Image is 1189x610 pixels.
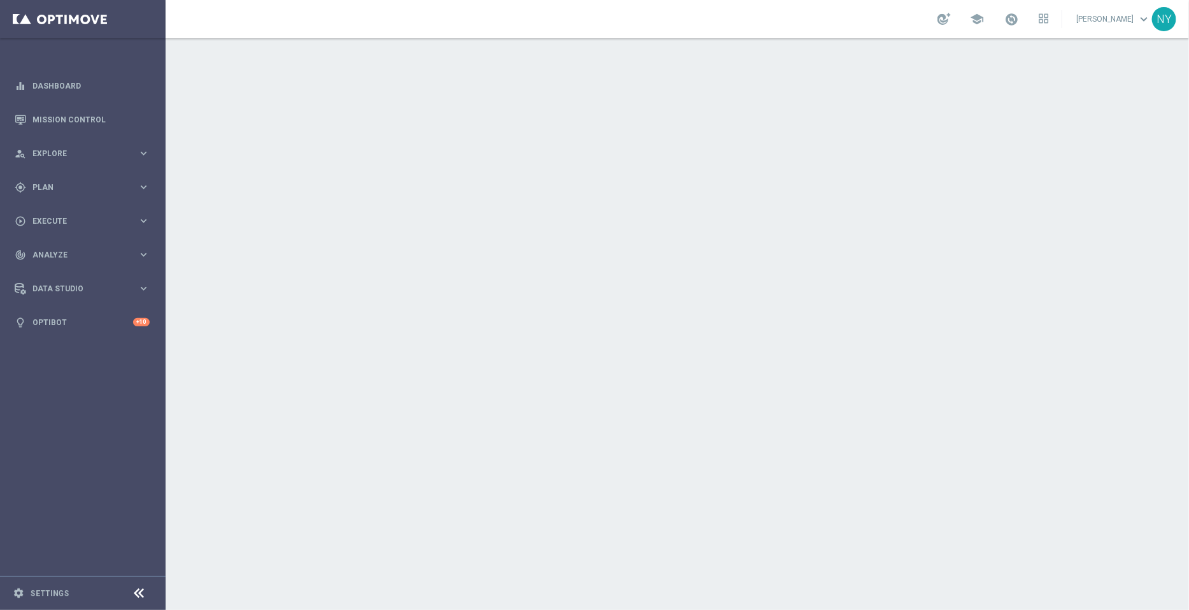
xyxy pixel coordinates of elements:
[15,69,150,103] div: Dashboard
[14,182,150,192] button: gps_fixed Plan keyboard_arrow_right
[138,181,150,193] i: keyboard_arrow_right
[133,318,150,326] div: +10
[138,282,150,294] i: keyboard_arrow_right
[13,588,24,599] i: settings
[1152,7,1176,31] div: NY
[15,305,150,339] div: Optibot
[15,103,150,136] div: Mission Control
[15,182,138,193] div: Plan
[15,182,26,193] i: gps_fixed
[32,217,138,225] span: Execute
[1137,12,1151,26] span: keyboard_arrow_down
[14,317,150,328] button: lightbulb Optibot +10
[15,148,26,159] i: person_search
[14,149,150,159] button: person_search Explore keyboard_arrow_right
[14,216,150,226] button: play_circle_outline Execute keyboard_arrow_right
[138,147,150,159] i: keyboard_arrow_right
[31,590,69,597] a: Settings
[14,284,150,294] button: Data Studio keyboard_arrow_right
[15,317,26,328] i: lightbulb
[14,81,150,91] button: equalizer Dashboard
[32,150,138,157] span: Explore
[15,215,26,227] i: play_circle_outline
[970,12,984,26] span: school
[14,250,150,260] button: track_changes Analyze keyboard_arrow_right
[15,215,138,227] div: Execute
[14,115,150,125] button: Mission Control
[138,215,150,227] i: keyboard_arrow_right
[15,148,138,159] div: Explore
[32,251,138,259] span: Analyze
[15,80,26,92] i: equalizer
[32,184,138,191] span: Plan
[15,283,138,294] div: Data Studio
[1075,10,1152,29] a: [PERSON_NAME]keyboard_arrow_down
[15,249,138,261] div: Analyze
[32,69,150,103] a: Dashboard
[32,305,133,339] a: Optibot
[138,249,150,261] i: keyboard_arrow_right
[15,249,26,261] i: track_changes
[32,285,138,293] span: Data Studio
[32,103,150,136] a: Mission Control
